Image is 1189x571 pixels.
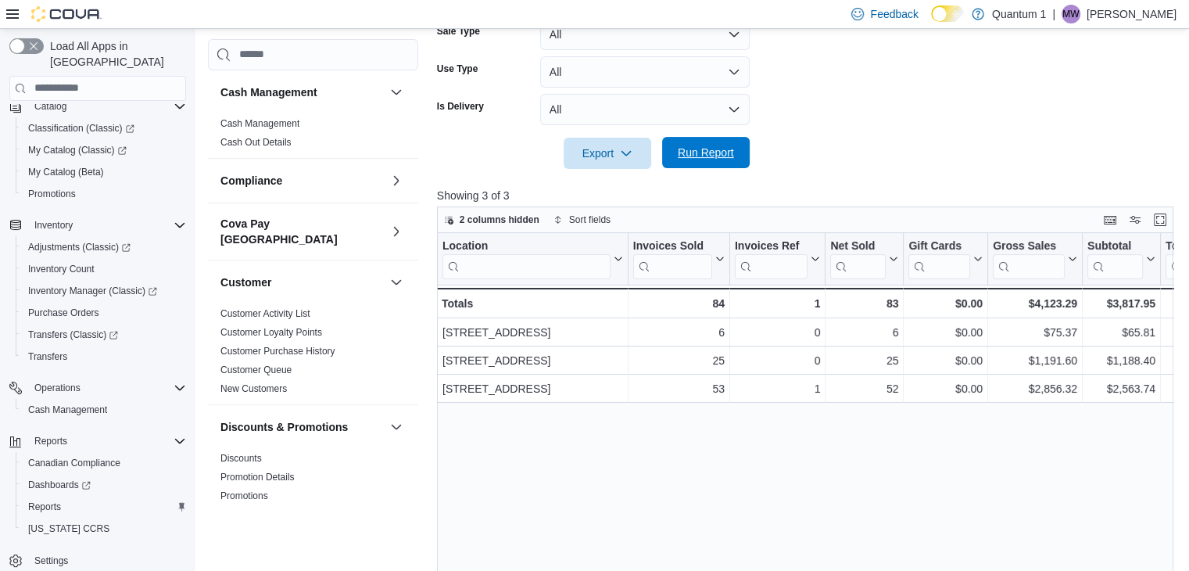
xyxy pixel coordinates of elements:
[633,351,725,370] div: 25
[16,236,192,258] a: Adjustments (Classic)
[34,382,81,394] span: Operations
[28,122,134,135] span: Classification (Classic)
[870,6,918,22] span: Feedback
[16,183,192,205] button: Promotions
[3,214,192,236] button: Inventory
[22,141,133,160] a: My Catalog (Classic)
[28,241,131,253] span: Adjustments (Classic)
[22,454,186,472] span: Canadian Compliance
[22,238,186,257] span: Adjustments (Classic)
[22,260,186,278] span: Inventory Count
[28,523,109,535] span: [US_STATE] CCRS
[28,379,186,397] span: Operations
[28,479,91,491] span: Dashboards
[1062,5,1079,23] span: MW
[1052,5,1055,23] p: |
[573,138,642,169] span: Export
[678,145,734,160] span: Run Report
[220,419,384,435] button: Discounts & Promotions
[993,351,1077,370] div: $1,191.60
[908,239,970,253] div: Gift Cards
[633,379,725,398] div: 53
[1087,239,1155,278] button: Subtotal
[220,472,295,483] a: Promotion Details
[735,379,820,398] div: 1
[438,210,546,229] button: 2 columns hidden
[16,474,192,496] a: Dashboards
[34,435,67,447] span: Reports
[442,379,623,398] div: [STREET_ADDRESS]
[220,345,335,357] span: Customer Purchase History
[1087,379,1155,398] div: $2,563.74
[22,303,186,322] span: Purchase Orders
[16,518,192,540] button: [US_STATE] CCRS
[220,275,384,290] button: Customer
[1101,210,1119,229] button: Keyboard shortcuts
[28,144,127,156] span: My Catalog (Classic)
[633,294,725,313] div: 84
[16,258,192,280] button: Inventory Count
[735,323,820,342] div: 0
[34,100,66,113] span: Catalog
[28,551,186,570] span: Settings
[16,496,192,518] button: Reports
[22,282,163,300] a: Inventory Manager (Classic)
[908,239,970,278] div: Gift Card Sales
[442,294,623,313] div: Totals
[22,400,113,419] a: Cash Management
[735,239,820,278] button: Invoices Ref
[22,497,186,516] span: Reports
[28,263,95,275] span: Inventory Count
[28,551,74,570] a: Settings
[437,63,478,75] label: Use Type
[1087,239,1143,278] div: Subtotal
[220,326,322,339] span: Customer Loyalty Points
[22,476,97,494] a: Dashboards
[220,275,271,290] h3: Customer
[22,454,127,472] a: Canadian Compliance
[993,239,1065,253] div: Gross Sales
[220,327,322,338] a: Customer Loyalty Points
[220,307,310,320] span: Customer Activity List
[220,136,292,149] span: Cash Out Details
[220,364,292,376] span: Customer Queue
[220,216,384,247] button: Cova Pay [GEOGRAPHIC_DATA]
[22,185,82,203] a: Promotions
[830,323,898,342] div: 6
[387,83,406,102] button: Cash Management
[993,239,1065,278] div: Gross Sales
[387,418,406,436] button: Discounts & Promotions
[220,382,287,395] span: New Customers
[993,294,1077,313] div: $4,123.29
[22,325,186,344] span: Transfers (Classic)
[22,163,110,181] a: My Catalog (Beta)
[22,119,141,138] a: Classification (Classic)
[540,56,750,88] button: All
[540,19,750,50] button: All
[220,118,299,129] a: Cash Management
[830,379,898,398] div: 52
[569,214,611,226] span: Sort fields
[633,239,725,278] button: Invoices Sold
[1087,323,1155,342] div: $65.81
[16,117,192,139] a: Classification (Classic)
[931,22,932,23] span: Dark Mode
[220,365,292,375] a: Customer Queue
[220,452,262,465] span: Discounts
[22,303,106,322] a: Purchase Orders
[22,119,186,138] span: Classification (Classic)
[16,161,192,183] button: My Catalog (Beta)
[633,323,725,342] div: 6
[220,419,348,435] h3: Discounts & Promotions
[735,239,808,253] div: Invoices Ref
[16,346,192,368] button: Transfers
[908,323,983,342] div: $0.00
[633,239,712,253] div: Invoices Sold
[28,432,186,451] span: Reports
[931,5,964,22] input: Dark Mode
[208,449,418,512] div: Discounts & Promotions
[28,285,157,297] span: Inventory Manager (Classic)
[908,351,983,370] div: $0.00
[735,351,820,370] div: 0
